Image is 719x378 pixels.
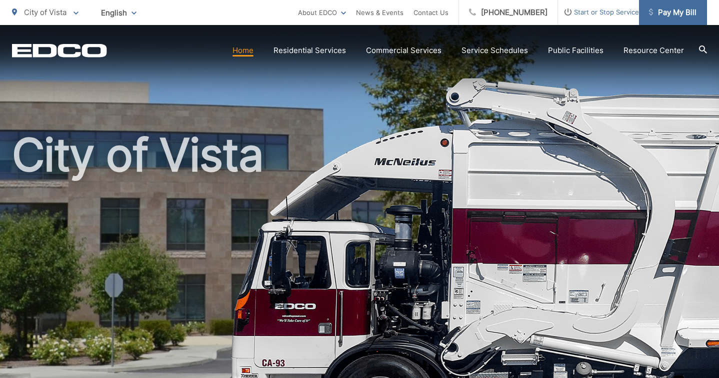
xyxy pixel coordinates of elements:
span: Pay My Bill [649,6,696,18]
a: Home [232,44,253,56]
span: City of Vista [24,7,66,17]
a: Resource Center [623,44,684,56]
span: English [93,4,144,21]
a: Commercial Services [366,44,441,56]
a: News & Events [356,6,403,18]
a: EDCD logo. Return to the homepage. [12,43,107,57]
a: Public Facilities [548,44,603,56]
a: Service Schedules [461,44,528,56]
a: Contact Us [413,6,448,18]
a: About EDCO [298,6,346,18]
a: Residential Services [273,44,346,56]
